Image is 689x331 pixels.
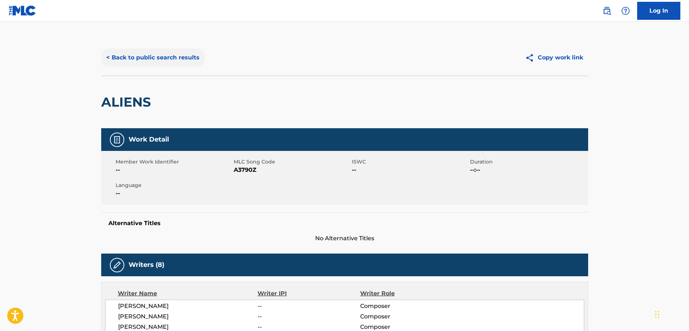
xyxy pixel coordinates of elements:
[525,53,538,62] img: Copy work link
[129,135,169,144] h5: Work Detail
[9,5,36,16] img: MLC Logo
[653,296,689,331] iframe: Chat Widget
[116,158,232,166] span: Member Work Identifier
[470,166,586,174] span: --:--
[637,2,680,20] a: Log In
[360,302,453,310] span: Composer
[113,135,121,144] img: Work Detail
[470,158,586,166] span: Duration
[352,166,468,174] span: --
[118,312,258,321] span: [PERSON_NAME]
[618,4,633,18] div: Help
[352,158,468,166] span: ISWC
[118,302,258,310] span: [PERSON_NAME]
[234,166,350,174] span: A3790Z
[101,94,155,110] h2: ALIENS
[621,6,630,15] img: help
[600,4,614,18] a: Public Search
[258,302,360,310] span: --
[108,220,581,227] h5: Alternative Titles
[101,49,205,67] button: < Back to public search results
[258,289,360,298] div: Writer IPI
[129,261,164,269] h5: Writers (8)
[360,289,453,298] div: Writer Role
[116,189,232,198] span: --
[234,158,350,166] span: MLC Song Code
[258,312,360,321] span: --
[118,289,258,298] div: Writer Name
[116,182,232,189] span: Language
[520,49,588,67] button: Copy work link
[116,166,232,174] span: --
[655,304,659,325] div: Drag
[360,312,453,321] span: Composer
[603,6,611,15] img: search
[101,234,588,243] span: No Alternative Titles
[113,261,121,269] img: Writers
